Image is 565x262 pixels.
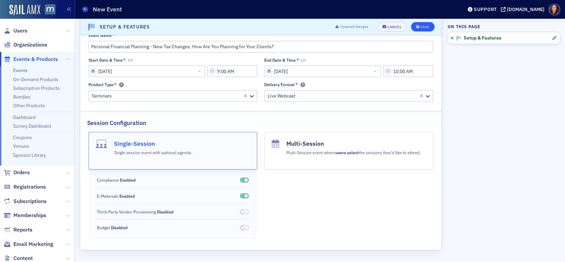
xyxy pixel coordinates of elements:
a: Sponsor Library [13,152,46,158]
abbr: This field is required [296,57,299,63]
a: Dashboard [13,114,36,120]
span: Enabled [240,193,249,198]
abbr: This field is required [295,82,298,88]
a: Organizations [4,41,47,49]
span: Disabled [240,225,249,230]
div: [DOMAIN_NAME] [507,6,545,12]
span: Third-Party Vendor Provisioning [97,209,173,215]
span: Disabled [240,209,249,214]
span: Enabled [120,177,135,183]
a: Content [4,255,33,262]
b: users select [336,150,359,155]
h1: New Event [93,5,122,13]
span: Subscriptions [13,198,47,205]
h4: Multi-Session [286,139,420,148]
a: Coupons [13,134,32,140]
span: Events & Products [13,56,58,63]
a: Registrations [4,183,46,191]
div: Support [474,6,497,12]
span: Disabled [111,225,127,230]
input: 00:00 AM [207,65,257,77]
span: Organizations [13,41,47,49]
span: Enabled [240,178,249,183]
a: View Homepage [40,4,55,16]
a: Subscription Products [13,85,60,91]
h4: Single-Session [114,139,192,148]
a: Orders [4,169,30,176]
p: Multi-Session event where the sessions they'd like to attend. [286,149,420,155]
button: [DOMAIN_NAME] [501,7,547,12]
button: Close [372,65,381,77]
a: Events & Products [4,56,58,63]
a: Other Products [13,103,45,109]
span: Users [13,27,27,35]
span: EST [128,59,133,63]
a: Bundles [13,94,31,100]
img: SailAMX [9,5,40,15]
input: 00:00 AM [383,65,433,77]
span: Orders [13,169,30,176]
div: Start Date & Time [89,58,123,63]
a: Users [4,27,27,35]
span: Disabled [157,209,173,214]
a: Survey Dashboard [13,123,51,129]
div: End Date & Time [264,58,296,63]
a: On-Demand Products [13,76,58,82]
span: Registrations [13,183,46,191]
h4: Setup & Features [100,23,150,30]
button: Save [411,22,434,31]
abbr: This field is required [123,57,126,63]
a: Venues [13,143,29,149]
a: Reports [4,226,33,234]
abbr: This field is required [112,32,115,39]
span: Email Marketing [13,241,53,248]
span: E-Materials [97,193,135,199]
a: Memberships [4,212,46,219]
span: Content [13,255,33,262]
a: Subscriptions [4,198,47,205]
span: Profile [549,4,560,15]
button: Single-SessionSingle session event with optional agenda. [89,132,258,170]
input: MM/DD/YYYY [264,65,381,77]
img: SailAMX [45,4,55,15]
span: Unsaved changes [340,24,368,29]
button: Close [196,65,205,77]
div: Single session event with optional agenda. [114,148,192,155]
a: Events [13,67,27,73]
div: Cancel [387,25,401,29]
div: Save [420,25,429,29]
input: MM/DD/YYYY [89,65,205,77]
span: Enabled [119,193,135,199]
div: Product Type [89,82,114,87]
span: EST [301,59,306,63]
span: Memberships [13,212,46,219]
span: Budget [97,224,127,231]
span: Compliance [97,177,135,183]
abbr: This field is required [114,82,117,88]
a: Email Marketing [4,241,53,248]
span: Setup & Features [464,35,501,41]
button: Cancel [378,22,406,31]
div: Event Name [89,33,112,38]
h2: Session Configuration [87,119,146,127]
h4: On this page [448,23,560,29]
div: Delivery Format [264,82,295,87]
button: Multi-SessionMulti-Session event whereusers selectthe sessions they'd like to attend. [264,132,433,170]
span: Reports [13,226,33,234]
